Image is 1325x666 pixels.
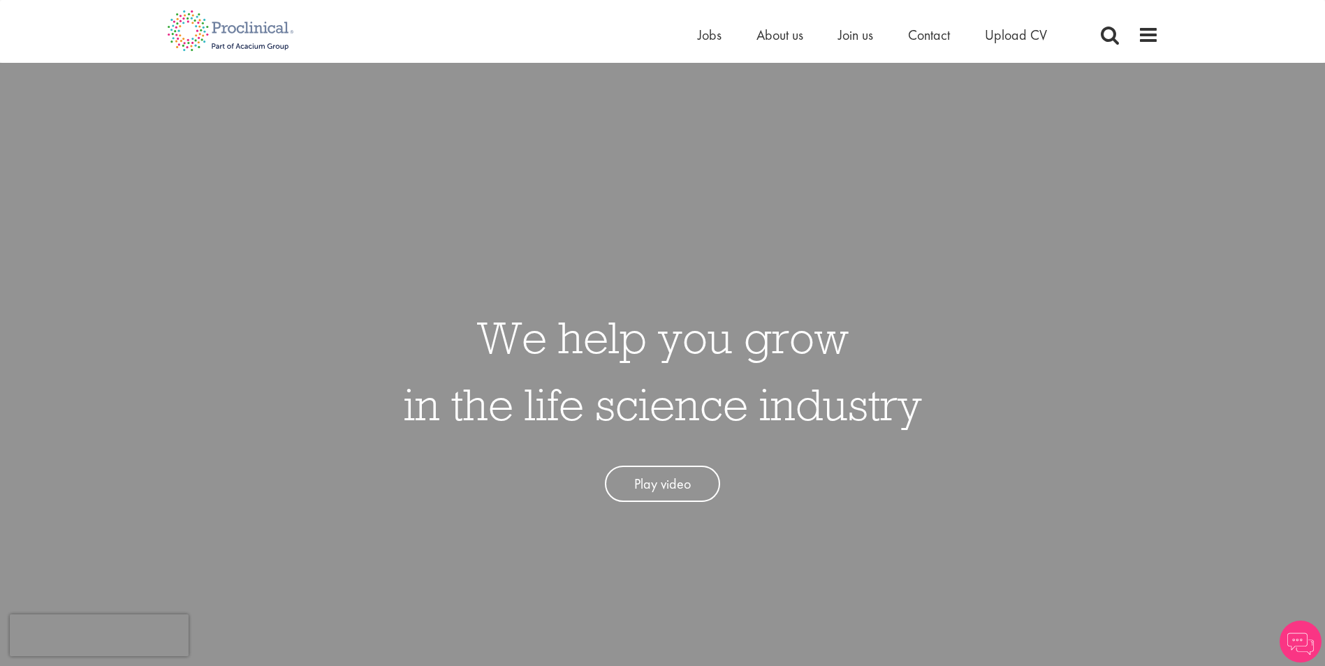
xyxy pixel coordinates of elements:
h1: We help you grow in the life science industry [404,304,922,438]
a: Jobs [698,26,722,44]
a: About us [756,26,803,44]
a: Upload CV [985,26,1047,44]
a: Play video [605,466,720,503]
img: Chatbot [1280,621,1322,663]
a: Contact [908,26,950,44]
a: Join us [838,26,873,44]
